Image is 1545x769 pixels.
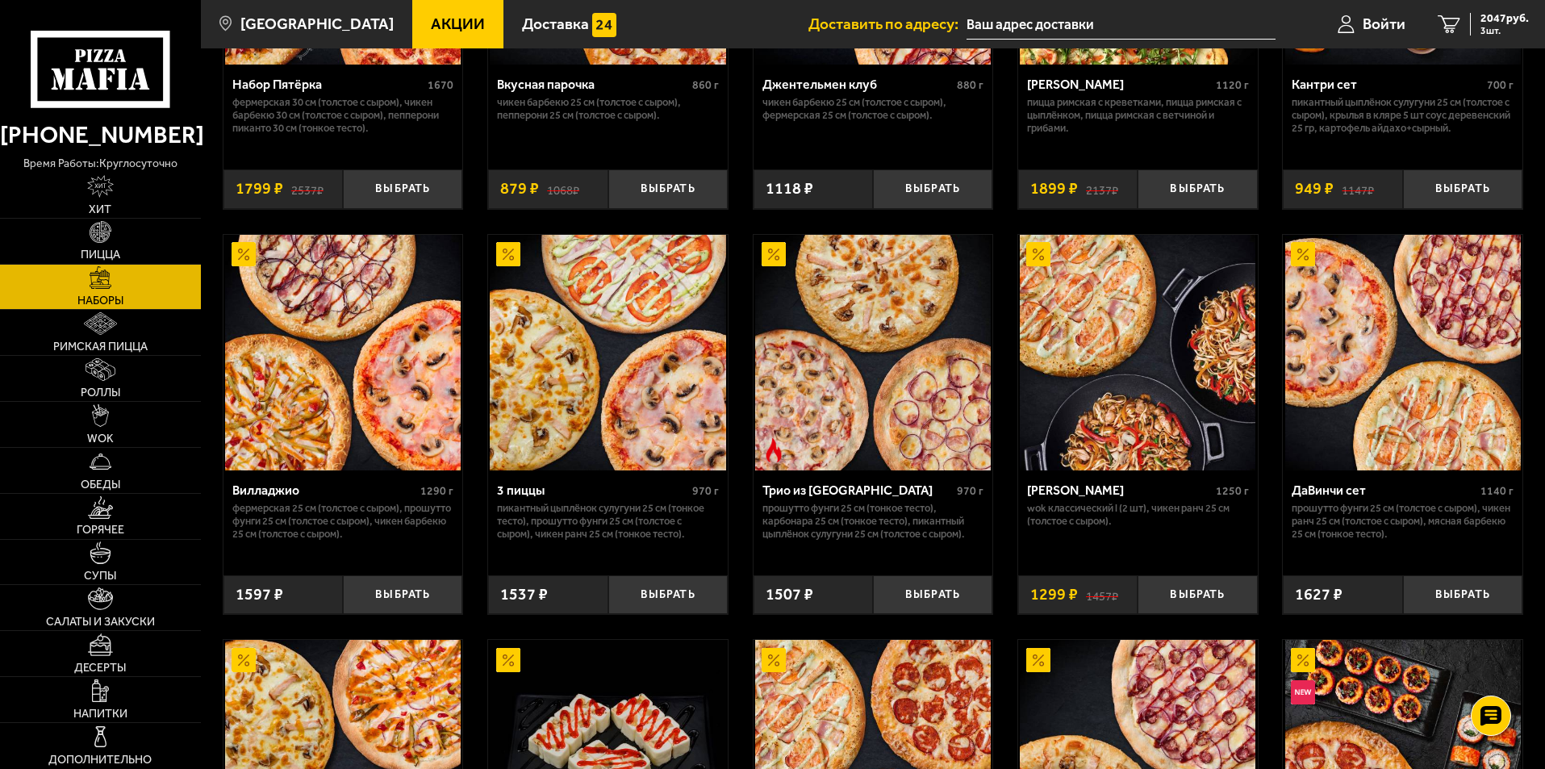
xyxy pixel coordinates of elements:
[225,235,461,470] img: Вилладжио
[1027,502,1249,528] p: Wok классический L (2 шт), Чикен Ранч 25 см (толстое с сыром).
[81,249,120,261] span: Пицца
[53,341,148,353] span: Римская пицца
[420,484,453,498] span: 1290 г
[873,169,992,209] button: Выбрать
[1480,484,1514,498] span: 1140 г
[1216,484,1249,498] span: 1250 г
[1138,575,1257,615] button: Выбрать
[755,235,991,470] img: Трио из Рио
[232,648,256,672] img: Акционный
[84,570,116,582] span: Супы
[1403,575,1522,615] button: Выбрать
[1292,96,1514,135] p: Пикантный цыплёнок сулугуни 25 см (толстое с сыром), крылья в кляре 5 шт соус деревенский 25 гр, ...
[236,587,283,603] span: 1597 ₽
[754,235,993,470] a: АкционныйОстрое блюдоТрио из Рио
[1291,648,1315,672] img: Акционный
[762,648,786,672] img: Акционный
[1342,181,1374,197] s: 1147 ₽
[1026,242,1050,266] img: Акционный
[692,78,719,92] span: 860 г
[73,708,127,720] span: Напитки
[1292,483,1476,498] div: ДаВинчи сет
[762,242,786,266] img: Акционный
[1480,26,1529,36] span: 3 шт.
[1027,77,1212,92] div: [PERSON_NAME]
[592,13,616,37] img: 15daf4d41897b9f0e9f617042186c801.svg
[1292,502,1514,541] p: Прошутто Фунги 25 см (толстое с сыром), Чикен Ранч 25 см (толстое с сыром), Мясная Барбекю 25 см ...
[1291,242,1315,266] img: Акционный
[500,587,548,603] span: 1537 ₽
[1138,169,1257,209] button: Выбрать
[1086,587,1118,603] s: 1457 ₽
[1086,181,1118,197] s: 2137 ₽
[1292,77,1483,92] div: Кантри сет
[762,96,984,122] p: Чикен Барбекю 25 см (толстое с сыром), Фермерская 25 см (толстое с сыром).
[766,181,813,197] span: 1118 ₽
[81,479,120,491] span: Обеды
[808,16,967,31] span: Доставить по адресу:
[1283,235,1522,470] a: АкционныйДаВинчи сет
[232,96,454,135] p: Фермерская 30 см (толстое с сыром), Чикен Барбекю 30 см (толстое с сыром), Пепперони Пиканто 30 с...
[89,204,111,215] span: Хит
[77,295,123,307] span: Наборы
[1027,483,1212,498] div: [PERSON_NAME]
[1285,235,1521,470] img: ДаВинчи сет
[762,483,954,498] div: Трио из [GEOGRAPHIC_DATA]
[1291,680,1315,704] img: Новинка
[497,77,688,92] div: Вкусная парочка
[1295,587,1342,603] span: 1627 ₽
[431,16,485,31] span: Акции
[1480,13,1529,24] span: 2047 руб.
[762,502,984,541] p: Прошутто Фунги 25 см (тонкое тесто), Карбонара 25 см (тонкое тесто), Пикантный цыплёнок сулугуни ...
[547,181,579,197] s: 1068 ₽
[74,662,126,674] span: Десерты
[1403,169,1522,209] button: Выбрать
[608,169,728,209] button: Выбрать
[232,242,256,266] img: Акционный
[232,502,454,541] p: Фермерская 25 см (толстое с сыром), Прошутто Фунги 25 см (толстое с сыром), Чикен Барбекю 25 см (...
[1363,16,1405,31] span: Войти
[232,483,417,498] div: Вилладжио
[232,77,424,92] div: Набор Пятёрка
[223,235,463,470] a: АкционныйВилладжио
[490,235,725,470] img: 3 пиццы
[343,575,462,615] button: Выбрать
[1027,96,1249,135] p: Пицца Римская с креветками, Пицца Римская с цыплёнком, Пицца Римская с ветчиной и грибами.
[1030,181,1078,197] span: 1899 ₽
[608,575,728,615] button: Выбрать
[522,16,589,31] span: Доставка
[240,16,394,31] span: [GEOGRAPHIC_DATA]
[1487,78,1514,92] span: 700 г
[497,96,719,122] p: Чикен Барбекю 25 см (толстое с сыром), Пепперони 25 см (толстое с сыром).
[488,235,728,470] a: Акционный3 пиццы
[1018,235,1258,470] a: АкционныйВилла Капри
[1216,78,1249,92] span: 1120 г
[1026,648,1050,672] img: Акционный
[762,438,786,462] img: Острое блюдо
[1295,181,1334,197] span: 949 ₽
[496,242,520,266] img: Акционный
[873,575,992,615] button: Выбрать
[77,525,124,536] span: Горячее
[46,616,155,628] span: Салаты и закуски
[766,587,813,603] span: 1507 ₽
[428,78,453,92] span: 1670
[1030,587,1078,603] span: 1299 ₽
[81,387,120,399] span: Роллы
[291,181,324,197] s: 2537 ₽
[236,181,283,197] span: 1799 ₽
[957,484,983,498] span: 970 г
[692,484,719,498] span: 970 г
[1020,235,1255,470] img: Вилла Капри
[48,754,152,766] span: Дополнительно
[343,169,462,209] button: Выбрать
[497,483,688,498] div: 3 пиццы
[500,181,539,197] span: 879 ₽
[87,433,114,445] span: WOK
[967,10,1276,40] input: Ваш адрес доставки
[496,648,520,672] img: Акционный
[957,78,983,92] span: 880 г
[762,77,954,92] div: Джентельмен клуб
[497,502,719,541] p: Пикантный цыплёнок сулугуни 25 см (тонкое тесто), Прошутто Фунги 25 см (толстое с сыром), Чикен Р...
